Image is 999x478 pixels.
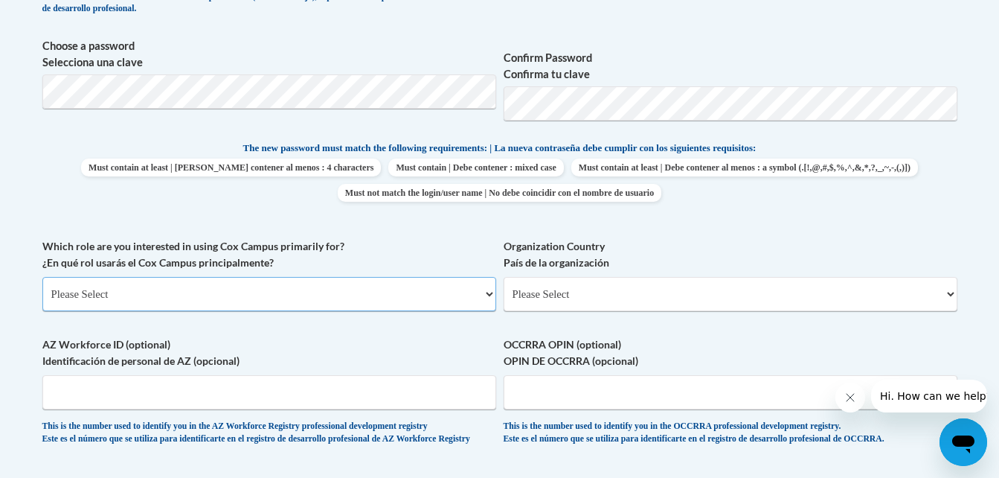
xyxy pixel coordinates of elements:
[243,141,757,155] span: The new password must match the following requirements: | La nueva contraseña debe cumplir con lo...
[835,383,865,412] iframe: Close message
[42,337,496,369] label: AZ Workforce ID (optional) Identificación de personal de AZ (opcional)
[871,380,987,412] iframe: Message from company
[504,337,957,369] label: OCCRRA OPIN (optional) OPIN DE OCCRRA (opcional)
[571,159,918,176] span: Must contain at least | Debe contener al menos : a symbol (.[!,@,#,$,%,^,&,*,?,_,~,-,(,)])
[42,238,496,271] label: Which role are you interested in using Cox Campus primarily for? ¿En qué rol usarás el Cox Campus...
[504,421,957,445] div: This is the number used to identify you in the OCCRRA professional development registry. Este es ...
[939,418,987,466] iframe: Button to launch messaging window
[42,38,496,71] label: Choose a password Selecciona una clave
[504,50,957,83] label: Confirm Password Confirma tu clave
[81,159,381,176] span: Must contain at least | [PERSON_NAME] contener al menos : 4 characters
[9,10,121,22] span: Hi. How can we help?
[42,421,496,445] div: This is the number used to identify you in the AZ Workforce Registry professional development reg...
[388,159,563,176] span: Must contain | Debe contener : mixed case
[504,238,957,271] label: Organization Country País de la organización
[338,184,661,202] span: Must not match the login/user name | No debe coincidir con el nombre de usuario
